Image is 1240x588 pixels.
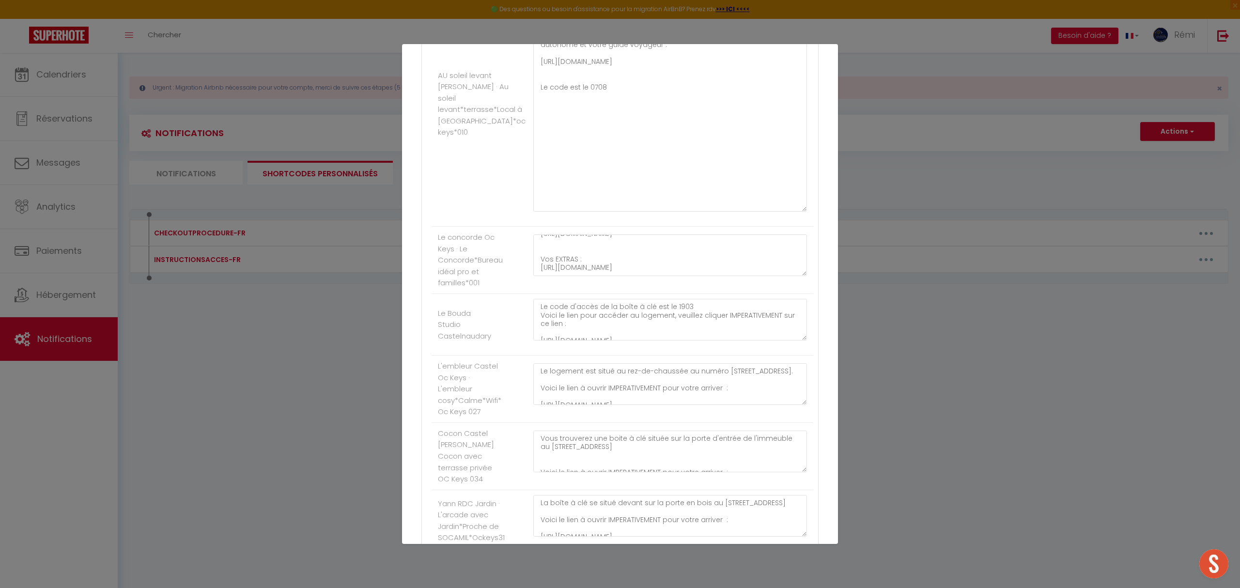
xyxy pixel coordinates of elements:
label: L'embleur Castel Oc Keys · L'embleur cosy*Calme*Wifi* Oc Keys 027 [438,360,501,418]
label: Yann RDC Jardin · L'arcade avec Jardin*Proche de SOCAMIL*Ockeys31 [438,498,505,543]
div: Ouvrir le chat [1199,549,1228,578]
label: Cocon Castel [PERSON_NAME] Cocon avec terrasse privée OC Keys 034 [438,428,494,485]
label: Le Bouda Studio Castelnaudary [438,308,491,342]
label: Le concorde Oc Keys · Le Concorde*Bureau idéal pro et familles*001 [438,232,503,289]
label: AU soleil levant [PERSON_NAME] · Au soleil levant*terrasse*Local à [GEOGRAPHIC_DATA]*oc keys*010 [438,70,526,138]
